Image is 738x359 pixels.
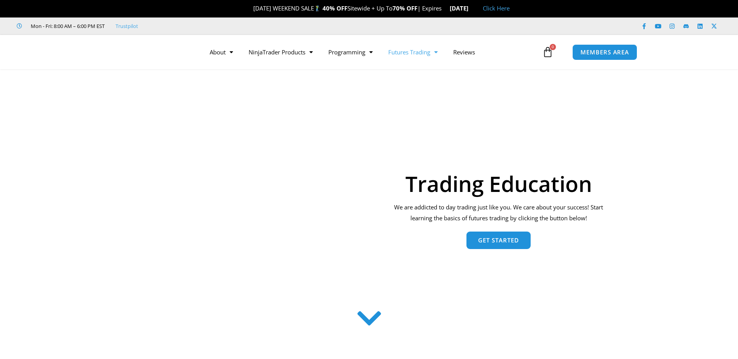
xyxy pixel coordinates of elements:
[393,4,417,12] strong: 70% OFF
[550,44,556,50] span: 0
[116,21,138,31] a: Trustpilot
[90,38,174,66] img: LogoAI | Affordable Indicators – NinjaTrader
[466,232,531,249] a: Get Started
[29,21,105,31] span: Mon - Fri: 8:00 AM – 6:00 PM EST
[531,41,565,63] a: 0
[483,4,510,12] a: Click Here
[380,43,445,61] a: Futures Trading
[321,43,380,61] a: Programming
[202,43,241,61] a: About
[130,110,374,295] img: AdobeStock 293954085 1 Converted | Affordable Indicators – NinjaTrader
[478,237,519,243] span: Get Started
[469,5,475,11] img: 🏭
[442,5,448,11] img: ⌛
[572,44,637,60] a: MEMBERS AREA
[445,43,483,61] a: Reviews
[450,4,475,12] strong: [DATE]
[389,202,608,224] p: We are addicted to day trading just like you. We care about your success! Start learning the basi...
[580,49,629,55] span: MEMBERS AREA
[389,173,608,194] h1: Trading Education
[314,5,320,11] img: 🏌️‍♂️
[323,4,347,12] strong: 40% OFF
[247,5,253,11] img: 🎉
[202,43,540,61] nav: Menu
[245,4,449,12] span: [DATE] WEEKEND SALE Sitewide + Up To | Expires
[241,43,321,61] a: NinjaTrader Products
